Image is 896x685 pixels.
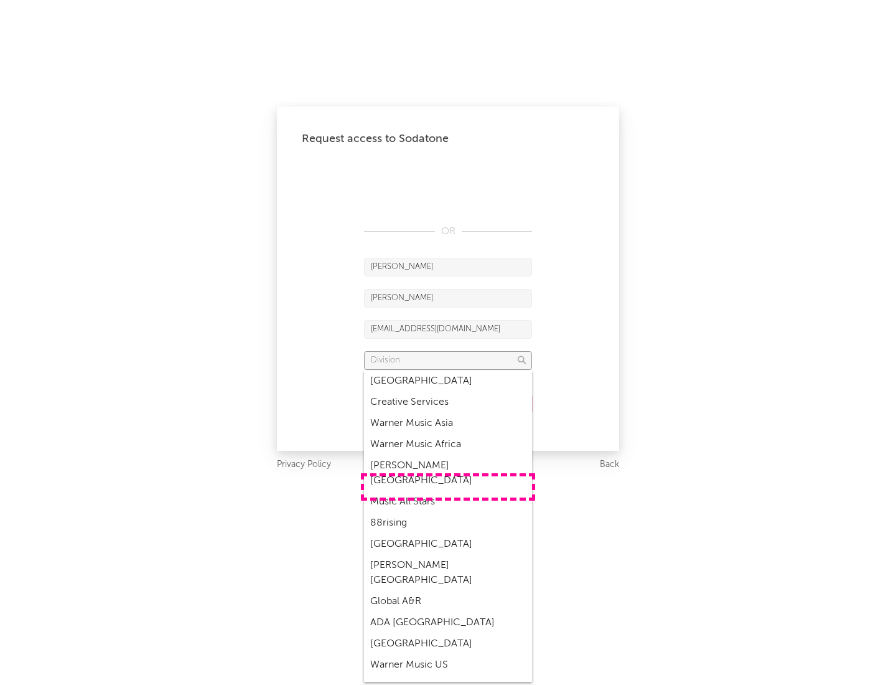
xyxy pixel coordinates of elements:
[364,351,532,370] input: Division
[364,320,532,339] input: Email
[364,534,532,555] div: [GEOGRAPHIC_DATA]
[364,633,532,654] div: [GEOGRAPHIC_DATA]
[600,457,619,473] a: Back
[364,612,532,633] div: ADA [GEOGRAPHIC_DATA]
[364,413,532,434] div: Warner Music Asia
[364,258,532,276] input: First Name
[364,289,532,308] input: Last Name
[364,555,532,591] div: [PERSON_NAME] [GEOGRAPHIC_DATA]
[364,434,532,455] div: Warner Music Africa
[302,131,594,146] div: Request access to Sodatone
[364,392,532,413] div: Creative Services
[364,491,532,513] div: Music All Stars
[277,457,331,473] a: Privacy Policy
[364,224,532,239] div: OR
[364,513,532,534] div: 88rising
[364,371,532,392] div: [GEOGRAPHIC_DATA]
[364,591,532,612] div: Global A&R
[364,455,532,491] div: [PERSON_NAME] [GEOGRAPHIC_DATA]
[364,654,532,676] div: Warner Music US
